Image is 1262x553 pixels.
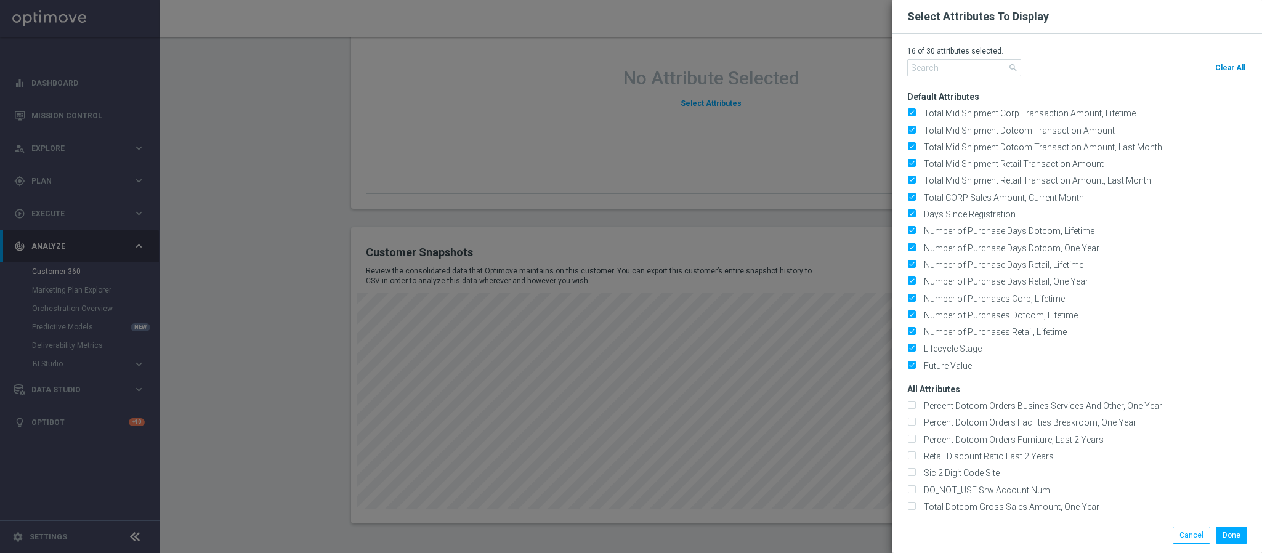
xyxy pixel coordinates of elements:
h2: Select Attributes To Display [907,9,1049,24]
label: Number of Purchase Days Retail, One Year [920,276,1088,287]
span: Clear All [1215,63,1245,72]
label: DO_NOT_USE Srw Account Num [920,485,1050,496]
label: Total Mid Shipment Retail Transaction Amount, Last Month [920,175,1151,186]
label: Number of Purchase Days Dotcom, Lifetime [920,225,1094,236]
p: 16 of 30 attributes selected. [907,46,1247,56]
label: Days Since Registration [920,209,1016,220]
label: Total CORP Sales Amount, Current Month [920,192,1084,203]
label: Number of Purchases Corp, Lifetime [920,293,1065,304]
label: Total Mid Shipment Retail Transaction Amount [920,158,1104,169]
label: Total Mid Shipment Corp Transaction Amount, Lifetime [920,108,1136,119]
label: Future Value [920,360,972,371]
label: Number of Purchases Dotcom, Lifetime [920,310,1078,321]
label: Lifecycle Stage [920,343,982,354]
h3: Default Attributes [907,81,1262,102]
label: Total Mid Shipment Dotcom Transaction Amount [920,125,1115,136]
label: Percent Dotcom Orders Facilities Breakroom, One Year [920,417,1136,428]
h3: All Attributes [907,374,1262,395]
button: Done [1216,527,1247,544]
input: Search [907,59,1021,76]
label: Percent Dotcom Orders Furniture, Last 2 Years [920,434,1104,445]
label: Number of Purchase Days Retail, Lifetime [920,259,1083,270]
label: Retail Discount Ratio Last 2 Years [920,451,1054,462]
label: Sic 2 Digit Code Site [920,467,1000,478]
label: Total Mid Shipment Dotcom Transaction Amount, Last Month [920,142,1162,153]
span: search [1008,63,1018,73]
label: Number of Purchases Retail, Lifetime [920,326,1067,337]
button: Clear All [1213,59,1247,76]
label: Total Dotcom Gross Sales Amount, One Year [920,501,1099,512]
label: Number of Purchase Days Dotcom, One Year [920,243,1099,254]
label: Percent Dotcom Orders Busines Services And Other, One Year [920,400,1162,411]
button: Cancel [1173,527,1210,544]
